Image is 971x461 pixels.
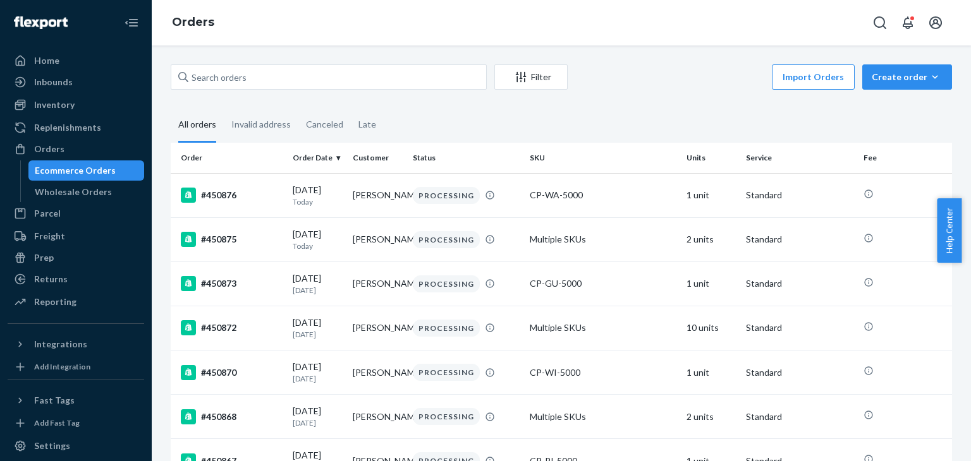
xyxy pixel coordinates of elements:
[171,143,288,173] th: Order
[34,251,54,264] div: Prep
[8,248,144,268] a: Prep
[8,269,144,289] a: Returns
[34,230,65,242] div: Freight
[413,320,480,337] div: PROCESSING
[181,276,283,291] div: #450873
[681,350,742,395] td: 1 unit
[413,275,480,292] div: PROCESSING
[172,15,214,29] a: Orders
[28,160,145,181] a: Ecommerce Orders
[681,143,742,173] th: Units
[413,364,480,381] div: PROCESSING
[34,121,101,134] div: Replenishments
[34,296,76,308] div: Reporting
[8,292,144,312] a: Reporting
[772,64,855,90] button: Import Orders
[35,164,116,177] div: Ecommerce Orders
[681,173,742,217] td: 1 unit
[358,108,376,141] div: Late
[8,95,144,115] a: Inventory
[923,10,948,35] button: Open account menu
[119,10,144,35] button: Close Navigation
[746,189,853,201] p: Standard
[413,408,480,425] div: PROCESSING
[231,108,291,141] div: Invalid address
[408,143,525,173] th: Status
[525,143,681,173] th: SKU
[348,350,408,395] td: [PERSON_NAME]
[8,390,144,410] button: Fast Tags
[34,273,68,285] div: Returns
[181,320,283,335] div: #450872
[293,184,343,207] div: [DATE]
[293,361,343,384] div: [DATE]
[293,316,343,340] div: [DATE]
[34,76,73,88] div: Inbounds
[348,395,408,439] td: [PERSON_NAME]
[530,366,676,379] div: CP-WI-5000
[348,306,408,350] td: [PERSON_NAME]
[181,409,283,424] div: #450868
[181,232,283,247] div: #450875
[8,117,144,138] a: Replenishments
[8,226,144,246] a: Freight
[741,143,858,173] th: Service
[348,173,408,217] td: [PERSON_NAME]
[34,440,70,452] div: Settings
[34,417,80,428] div: Add Fast Tag
[681,395,742,439] td: 2 units
[525,306,681,350] td: Multiple SKUs
[293,417,343,428] p: [DATE]
[293,196,343,207] p: Today
[858,143,952,173] th: Fee
[746,277,853,290] p: Standard
[895,10,920,35] button: Open notifications
[8,51,144,71] a: Home
[746,321,853,334] p: Standard
[746,233,853,246] p: Standard
[353,152,403,163] div: Customer
[867,10,893,35] button: Open Search Box
[530,277,676,290] div: CP-GU-5000
[746,410,853,423] p: Standard
[8,416,144,431] a: Add Fast Tag
[35,186,112,198] div: Wholesale Orders
[293,285,343,296] p: [DATE]
[293,373,343,384] p: [DATE]
[181,365,283,380] div: #450870
[178,108,216,143] div: All orders
[8,436,144,456] a: Settings
[34,99,75,111] div: Inventory
[348,217,408,261] td: [PERSON_NAME]
[293,329,343,340] p: [DATE]
[348,261,408,306] td: [PERSON_NAME]
[34,207,61,220] div: Parcel
[525,395,681,439] td: Multiple SKUs
[306,108,343,141] div: Canceled
[293,228,343,251] div: [DATE]
[34,394,75,407] div: Fast Tags
[681,306,742,350] td: 10 units
[530,189,676,201] div: CP-WA-5000
[937,198,962,263] button: Help Center
[293,272,343,296] div: [DATE]
[862,64,952,90] button: Create order
[494,64,568,90] button: Filter
[181,188,283,203] div: #450876
[293,241,343,251] p: Today
[681,217,742,261] td: 2 units
[495,71,567,83] div: Filter
[8,203,144,224] a: Parcel
[14,16,68,29] img: Flexport logo
[8,72,144,92] a: Inbounds
[872,71,943,83] div: Create order
[8,359,144,374] a: Add Integration
[8,334,144,354] button: Integrations
[525,217,681,261] td: Multiple SKUs
[28,182,145,202] a: Wholesale Orders
[413,231,480,248] div: PROCESSING
[288,143,348,173] th: Order Date
[8,139,144,159] a: Orders
[293,405,343,428] div: [DATE]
